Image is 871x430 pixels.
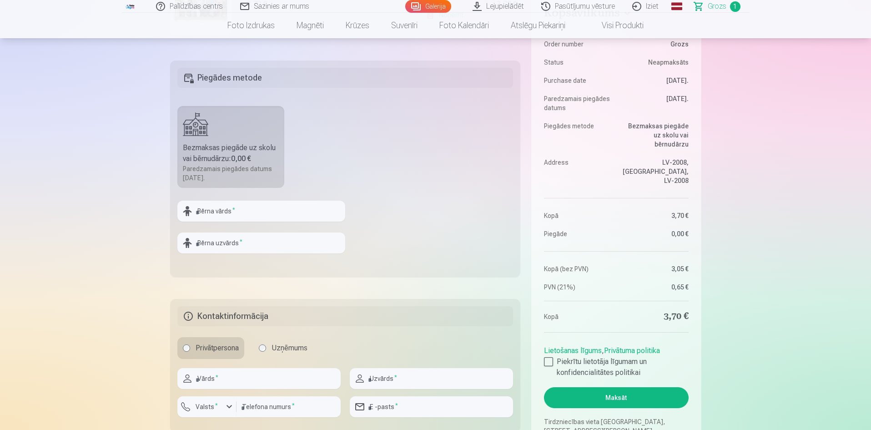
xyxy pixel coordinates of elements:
[708,1,726,12] span: Grozs
[183,164,279,182] div: Paredzamais piegādes datums [DATE].
[231,154,251,163] b: 0,00 €
[544,283,612,292] dt: PVN (21%)
[177,306,514,326] h5: Kontaktinformācija
[380,13,428,38] a: Suvenīri
[544,356,688,378] label: Piekrītu lietotāja līgumam un konfidencialitātes politikai
[126,4,136,9] img: /fa3
[259,344,266,352] input: Uzņēmums
[177,68,514,88] h5: Piegādes metode
[621,76,689,85] dd: [DATE].
[253,337,313,359] label: Uzņēmums
[621,310,689,323] dd: 3,70 €
[286,13,335,38] a: Magnēti
[576,13,655,38] a: Visi produkti
[544,346,602,355] a: Lietošanas līgums
[621,40,689,49] dd: Grozs
[544,387,688,408] button: Maksāt
[544,40,612,49] dt: Order number
[544,211,612,220] dt: Kopā
[544,76,612,85] dt: Purchase date
[183,344,190,352] input: Privātpersona
[621,121,689,149] dd: Bezmaksas piegāde uz skolu vai bērnudārzu
[544,121,612,149] dt: Piegādes metode
[544,310,612,323] dt: Kopā
[648,58,689,67] span: Neapmaksāts
[500,13,576,38] a: Atslēgu piekariņi
[621,94,689,112] dd: [DATE].
[544,342,688,378] div: ,
[544,264,612,273] dt: Kopā (bez PVN)
[177,337,244,359] label: Privātpersona
[621,283,689,292] dd: 0,65 €
[621,264,689,273] dd: 3,05 €
[544,158,612,185] dt: Address
[621,211,689,220] dd: 3,70 €
[428,13,500,38] a: Foto kalendāri
[335,13,380,38] a: Krūzes
[183,142,279,164] div: Bezmaksas piegāde uz skolu vai bērnudārzu :
[730,1,740,12] span: 1
[216,13,286,38] a: Foto izdrukas
[621,158,689,185] dd: LV-2008, [GEOGRAPHIC_DATA], LV-2008
[621,229,689,238] dd: 0,00 €
[544,58,612,67] dt: Status
[544,94,612,112] dt: Paredzamais piegādes datums
[544,229,612,238] dt: Piegāde
[192,402,222,411] label: Valsts
[177,396,237,417] button: Valsts*
[604,346,660,355] a: Privātuma politika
